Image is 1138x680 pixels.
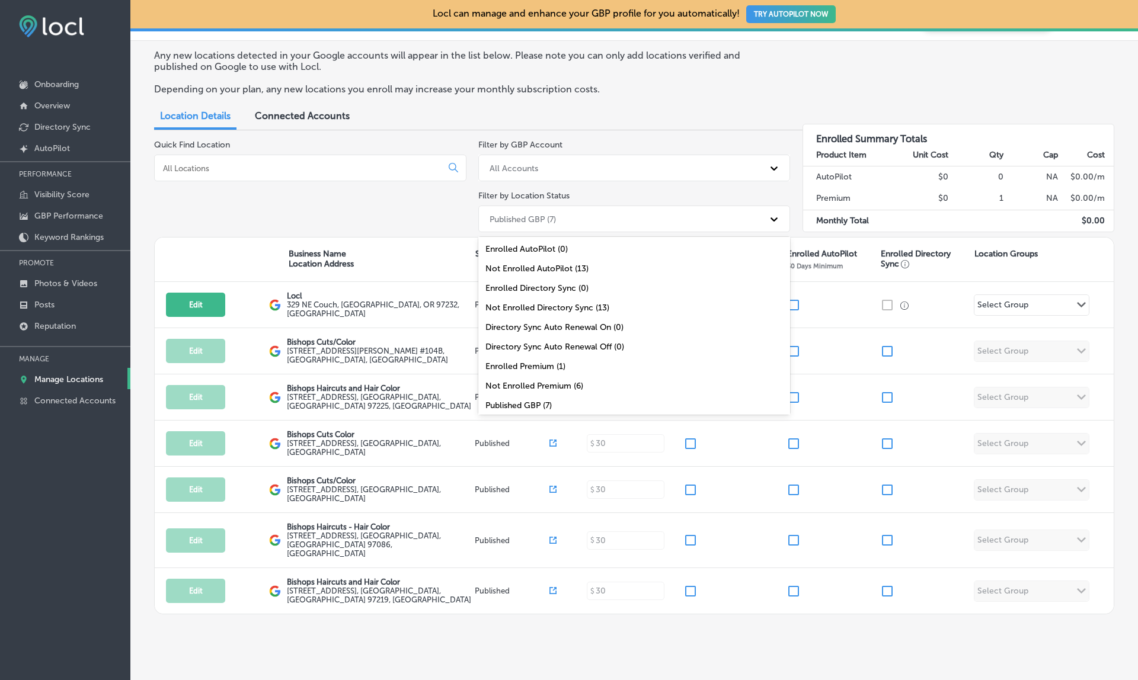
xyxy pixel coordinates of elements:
td: $ 0.00 [1059,210,1114,232]
div: Not Enrolled Directory Sync (13) [478,298,791,317]
img: logo [269,345,281,357]
p: Published [475,485,550,494]
span: Location Details [160,110,231,121]
p: Bishops Cuts/Color [287,476,472,485]
div: Not Enrolled AutoPilot (13) [478,259,791,278]
p: Visibility Score [34,190,89,200]
button: TRY AUTOPILOT NOW [746,5,836,23]
p: Enrolled Directory Sync [881,249,968,269]
p: AutoPilot [34,143,70,153]
label: [STREET_ADDRESS] , [GEOGRAPHIC_DATA], [GEOGRAPHIC_DATA] [287,439,472,457]
p: Posts [34,300,55,310]
p: Bishops Cuts/Color [287,338,472,347]
img: logo [269,585,281,597]
div: Enrolled Directory Sync (0) [478,278,791,298]
img: logo [269,534,281,546]
img: logo [269,392,281,403]
div: Published GBP (7) [490,214,556,224]
td: Monthly Total [803,210,894,232]
strong: Product Item [816,150,867,160]
label: [STREET_ADDRESS] , [GEOGRAPHIC_DATA], [GEOGRAPHIC_DATA] 97219, [GEOGRAPHIC_DATA] [287,586,472,604]
p: Status [475,249,550,259]
div: Enrolled Premium (1) [478,357,791,376]
img: logo [269,484,281,496]
p: Photos & Videos [34,278,97,288]
div: Directory Sync Auto Renewal Off (0) [478,337,791,357]
img: logo [269,299,281,311]
p: Reputation [34,321,76,331]
p: Business Name Location Address [289,249,354,269]
p: Onboarding [34,79,79,89]
p: Location Groups [974,249,1038,259]
td: Premium [803,188,894,210]
p: Published [475,586,550,595]
td: NA [1004,188,1059,210]
p: Published [475,536,550,545]
button: Edit [166,528,225,553]
td: $ 0.00 /m [1059,188,1114,210]
p: Keyword Rankings [34,232,104,242]
p: Manage Locations [34,374,103,384]
p: Bishops Cuts Color [287,430,472,439]
label: [STREET_ADDRESS] , [GEOGRAPHIC_DATA], [GEOGRAPHIC_DATA] 97225, [GEOGRAPHIC_DATA] [287,393,472,410]
th: Unit Cost [894,145,950,166]
td: AutoPilot [803,166,894,188]
p: Locl [287,291,472,300]
h3: Enrolled Summary Totals [803,124,1114,145]
img: logo [269,438,281,450]
div: Published GBP (7) [478,396,791,415]
button: Edit [166,293,225,317]
label: Filter by Location Status [478,191,570,201]
td: 1 [949,188,1004,210]
span: Connected Accounts [255,110,350,121]
p: GBP Performance [34,211,103,221]
label: Quick Find Location [154,140,230,150]
div: Not Enrolled Premium (6) [478,376,791,396]
th: Cost [1059,145,1114,166]
button: Edit [166,579,225,603]
div: Enrolled AutoPilot (0) [478,239,791,259]
div: Directory Sync Auto Renewal On (0) [478,317,791,337]
p: Overview [34,101,70,111]
img: fda3e92497d09a02dc62c9cd864e3231.png [19,15,84,37]
button: Edit [166,385,225,409]
td: 0 [949,166,1004,188]
p: 30 Days Minimum [787,262,843,270]
label: 329 NE Couch , [GEOGRAPHIC_DATA], OR 97232, [GEOGRAPHIC_DATA] [287,300,472,318]
div: All Accounts [490,163,538,173]
td: NA [1004,166,1059,188]
p: Published [475,300,550,309]
button: Edit [166,339,225,363]
p: Connected Accounts [34,396,116,406]
p: Enrolled AutoPilot [787,249,857,259]
td: $ 0.00 /m [1059,166,1114,188]
th: Cap [1004,145,1059,166]
label: Filter by GBP Account [478,140,562,150]
p: Bishops Haircuts - Hair Color [287,522,472,531]
td: $0 [894,166,950,188]
p: Bishops Haircuts and Hair Color [287,384,472,393]
label: [STREET_ADDRESS][PERSON_NAME] #104B , [GEOGRAPHIC_DATA], [GEOGRAPHIC_DATA] [287,347,472,364]
p: Bishops Haircuts and Hair Color [287,578,472,586]
p: Published [475,347,550,355]
p: Published [475,439,550,448]
p: Any new locations detected in your Google accounts will appear in the list below. Please note you... [154,50,778,72]
p: Directory Sync [34,122,91,132]
label: [STREET_ADDRESS] , [GEOGRAPHIC_DATA], [GEOGRAPHIC_DATA] [287,485,472,503]
label: [STREET_ADDRESS] , [GEOGRAPHIC_DATA], [GEOGRAPHIC_DATA] 97086, [GEOGRAPHIC_DATA] [287,531,472,558]
td: $0 [894,188,950,210]
div: Select Group [977,300,1028,313]
input: All Locations [162,163,439,174]
p: Published [475,393,550,402]
p: Depending on your plan, any new locations you enroll may increase your monthly subscription costs. [154,84,778,95]
th: Qty [949,145,1004,166]
button: Edit [166,431,225,456]
button: Edit [166,477,225,502]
